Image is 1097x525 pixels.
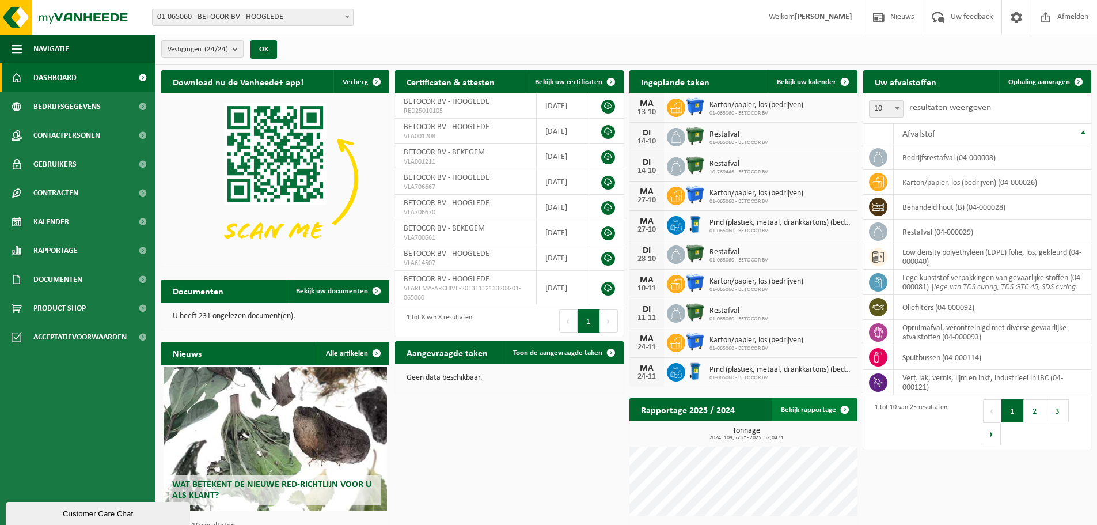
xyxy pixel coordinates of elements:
[333,70,388,93] button: Verberg
[795,13,852,21] strong: [PERSON_NAME]
[709,307,768,316] span: Restafval
[635,285,658,293] div: 10-11
[999,70,1090,93] a: Ophaling aanvragen
[635,158,658,167] div: DI
[635,305,658,314] div: DI
[685,126,705,146] img: WB-1100-HPE-GN-01
[33,207,69,236] span: Kalender
[709,316,768,323] span: 01-065060 - BETOCOR BV
[1001,399,1024,422] button: 1
[709,336,803,345] span: Karton/papier, los (bedrijven)
[504,341,622,364] a: Toon de aangevraagde taken
[404,97,489,106] span: BETOCOR BV - HOOGLEDE
[537,271,589,305] td: [DATE]
[537,169,589,195] td: [DATE]
[635,364,658,373] div: MA
[685,244,705,263] img: WB-1100-HPE-GN-01
[33,179,78,207] span: Contracten
[894,195,1091,220] td: behandeld hout (B) (04-000028)
[685,273,705,293] img: WB-1100-HPE-BE-01
[404,224,485,233] span: BETOCOR BV - BEKEGEM
[559,309,578,333] button: Previous
[404,148,485,157] span: BETOCOR BV - BEKEGEM
[709,169,768,176] span: 10-769446 - BETOCOR BV
[635,255,658,263] div: 28-10
[404,208,527,217] span: VLA706670
[709,218,852,228] span: Pmd (plastiek, metaal, drankkartons) (bedrijven)
[161,70,315,93] h2: Download nu de Vanheede+ app!
[395,341,499,364] h2: Aangevraagde taken
[33,265,82,294] span: Documenten
[404,233,527,243] span: VLA700661
[934,283,1076,292] i: lege van TDS curing, TDS GTC 45, SDS curing
[635,275,658,285] div: MA
[685,185,705,205] img: WB-1100-HPE-BE-01
[526,70,622,93] a: Bekijk uw certificaten
[168,41,228,58] span: Vestigingen
[635,226,658,234] div: 27-10
[685,97,705,116] img: WB-1100-HPE-BE-01
[635,129,658,138] div: DI
[404,199,489,207] span: BETOCOR BV - HOOGLEDE
[635,99,658,108] div: MA
[33,294,86,323] span: Product Shop
[709,189,803,198] span: Karton/papier, los (bedrijven)
[535,78,602,86] span: Bekijk uw certificaten
[537,119,589,144] td: [DATE]
[296,288,368,295] span: Bekijk uw documenten
[635,334,658,343] div: MA
[635,343,658,352] div: 24-11
[685,332,705,352] img: WB-1100-HPE-BE-01
[1024,399,1046,422] button: 2
[635,314,658,322] div: 11-11
[33,236,78,265] span: Rapportage
[772,398,856,421] a: Bekijk rapportage
[287,280,388,303] a: Bekijk uw documenten
[629,70,721,93] h2: Ingeplande taken
[894,320,1091,345] td: opruimafval, verontreinigd met diverse gevaarlijke afvalstoffen (04-000093)
[401,308,472,334] div: 1 tot 8 van 8 resultaten
[537,144,589,169] td: [DATE]
[404,259,527,268] span: VLA614507
[33,121,100,150] span: Contactpersonen
[709,130,768,139] span: Restafval
[161,280,235,302] h2: Documenten
[33,35,69,63] span: Navigatie
[894,244,1091,270] td: low density polyethyleen (LDPE) folie, los, gekleurd (04-000040)
[635,197,658,205] div: 27-10
[33,63,77,92] span: Dashboard
[709,228,852,235] span: 01-065060 - BETOCOR BV
[578,309,600,333] button: 1
[894,345,1091,370] td: spuitbussen (04-000114)
[685,303,705,322] img: WB-1100-HPE-GN-01
[709,110,803,117] span: 01-065060 - BETOCOR BV
[709,365,852,375] span: Pmd (plastiek, metaal, drankkartons) (bedrijven)
[629,398,746,421] h2: Rapportage 2025 / 2024
[709,257,768,264] span: 01-065060 - BETOCOR BV
[685,156,705,175] img: WB-1100-HPE-GN-01
[709,375,852,382] span: 01-065060 - BETOCOR BV
[709,198,803,205] span: 01-065060 - BETOCOR BV
[600,309,618,333] button: Next
[407,374,612,382] p: Geen data beschikbaar.
[317,342,388,365] a: Alle artikelen
[33,92,101,121] span: Bedrijfsgegevens
[635,138,658,146] div: 14-10
[709,345,803,352] span: 01-065060 - BETOCOR BV
[635,373,658,381] div: 24-11
[869,398,947,447] div: 1 tot 10 van 25 resultaten
[537,195,589,220] td: [DATE]
[404,173,489,182] span: BETOCOR BV - HOOGLEDE
[869,100,904,118] span: 10
[894,145,1091,170] td: bedrijfsrestafval (04-000008)
[635,217,658,226] div: MA
[537,220,589,245] td: [DATE]
[635,108,658,116] div: 13-10
[161,40,244,58] button: Vestigingen(24/24)
[894,270,1091,295] td: lege kunststof verpakkingen van gevaarlijke stoffen (04-000081) |
[343,78,368,86] span: Verberg
[404,275,489,284] span: BETOCOR BV - HOOGLEDE
[250,40,277,59] button: OK
[902,130,935,139] span: Afvalstof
